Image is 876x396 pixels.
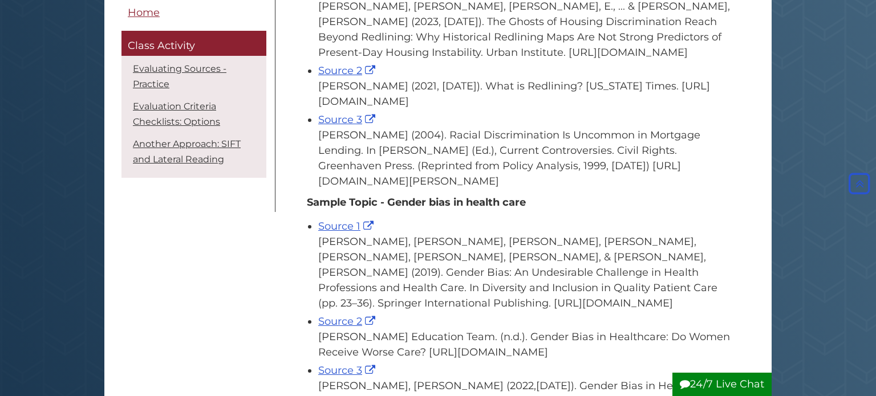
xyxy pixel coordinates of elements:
[318,64,378,77] a: Source 2
[133,63,226,89] a: Evaluating Sources - Practice
[128,40,195,52] span: Class Activity
[318,234,732,311] div: [PERSON_NAME], [PERSON_NAME], [PERSON_NAME], [PERSON_NAME], [PERSON_NAME], [PERSON_NAME], [PERSON...
[121,31,266,56] a: Class Activity
[846,177,873,190] a: Back to Top
[128,6,160,19] span: Home
[133,138,241,165] a: Another Approach: SIFT and Lateral Reading
[318,364,378,377] a: Source 3
[318,315,378,328] a: Source 2
[307,196,526,209] b: Sample Topic - Gender bias in health care
[318,220,376,232] a: Source 1
[318,128,732,189] div: [PERSON_NAME] (2004). Racial Discrimination Is Uncommon in Mortgage Lending. In [PERSON_NAME] (Ed...
[318,329,732,360] div: [PERSON_NAME] Education Team. (n.d.). Gender Bias in Healthcare: Do Women Receive Worse Care? [UR...
[318,113,378,126] a: Source 3
[672,373,772,396] button: 24/7 Live Chat
[133,101,220,127] a: Evaluation Criteria Checklists: Options
[318,79,732,109] div: [PERSON_NAME] (2021, [DATE]). What is Redlining? [US_STATE] Times. [URL][DOMAIN_NAME]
